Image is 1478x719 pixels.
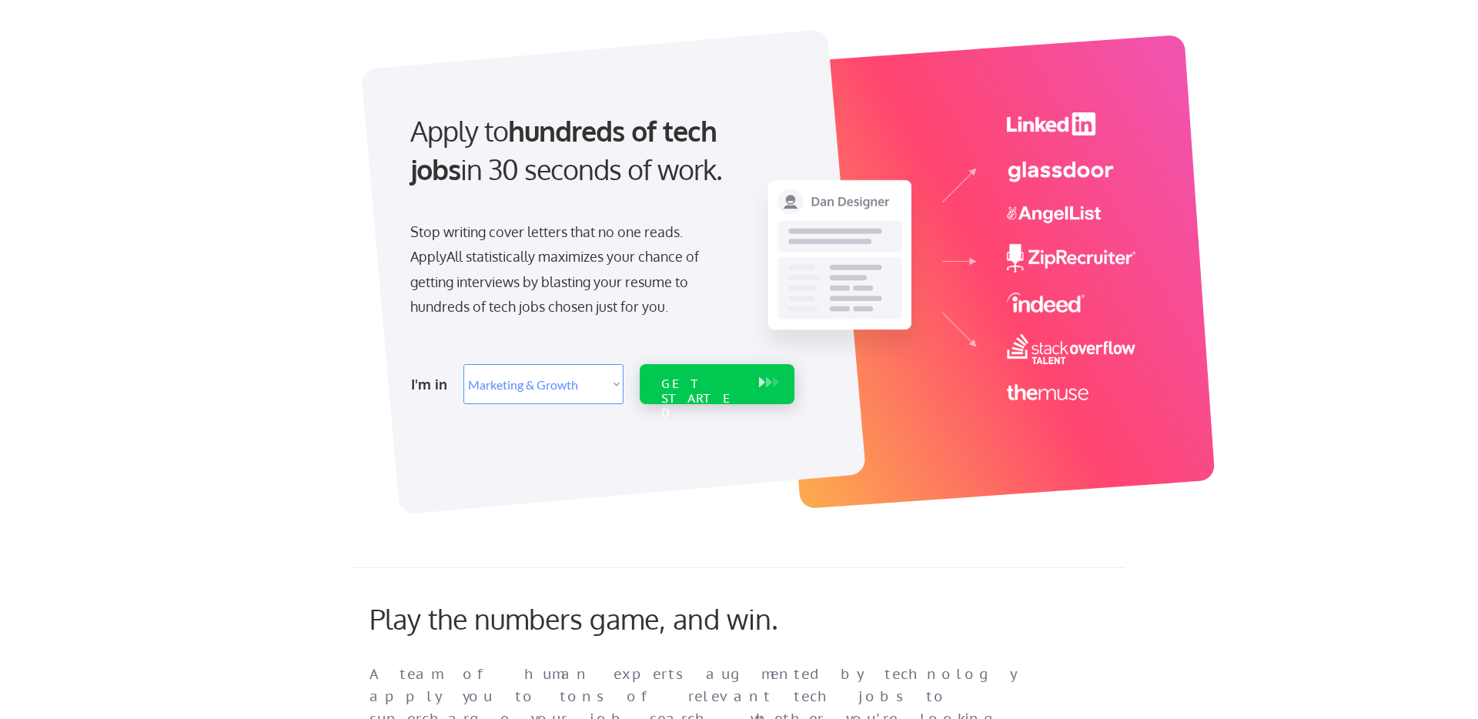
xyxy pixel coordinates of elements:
div: Play the numbers game, and win. [369,602,847,635]
div: I'm in [411,372,454,396]
div: Apply to in 30 seconds of work. [410,112,788,189]
div: GET STARTED [661,376,744,421]
strong: hundreds of tech jobs [410,113,724,186]
div: Stop writing cover letters that no one reads. ApplyAll statistically maximizes your chance of get... [410,219,727,319]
